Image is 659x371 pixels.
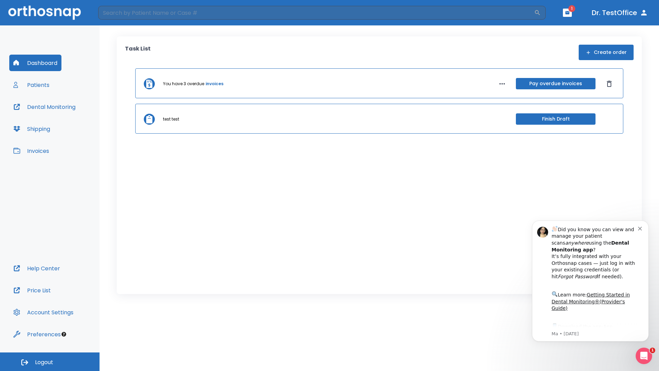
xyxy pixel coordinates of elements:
[125,45,151,60] p: Task List
[516,113,596,125] button: Finish Draft
[9,326,65,342] button: Preferences
[9,99,80,115] button: Dental Monitoring
[9,260,64,277] button: Help Center
[30,121,116,127] p: Message from Ma, sent 2w ago
[9,55,61,71] button: Dashboard
[9,143,53,159] button: Invoices
[522,210,659,352] iframe: Intercom notifications message
[163,81,204,87] p: You have 3 overdue
[30,114,91,126] a: App Store
[636,348,652,364] iframe: Intercom live chat
[9,282,55,299] button: Price List
[9,121,54,137] button: Shipping
[8,5,81,20] img: Orthosnap
[516,78,596,89] button: Pay overdue invoices
[98,6,534,20] input: Search by Patient Name or Case #
[35,359,53,366] span: Logout
[9,77,54,93] button: Patients
[206,81,223,87] a: invoices
[568,5,575,12] span: 1
[61,331,67,337] div: Tooltip anchor
[9,304,78,321] button: Account Settings
[116,15,122,20] button: Dismiss notification
[579,45,634,60] button: Create order
[604,78,615,89] button: Dismiss
[30,112,116,147] div: Download the app: | ​ Let us know if you need help getting started!
[589,7,651,19] button: Dr. TestOffice
[650,348,655,353] span: 1
[163,116,179,122] p: test test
